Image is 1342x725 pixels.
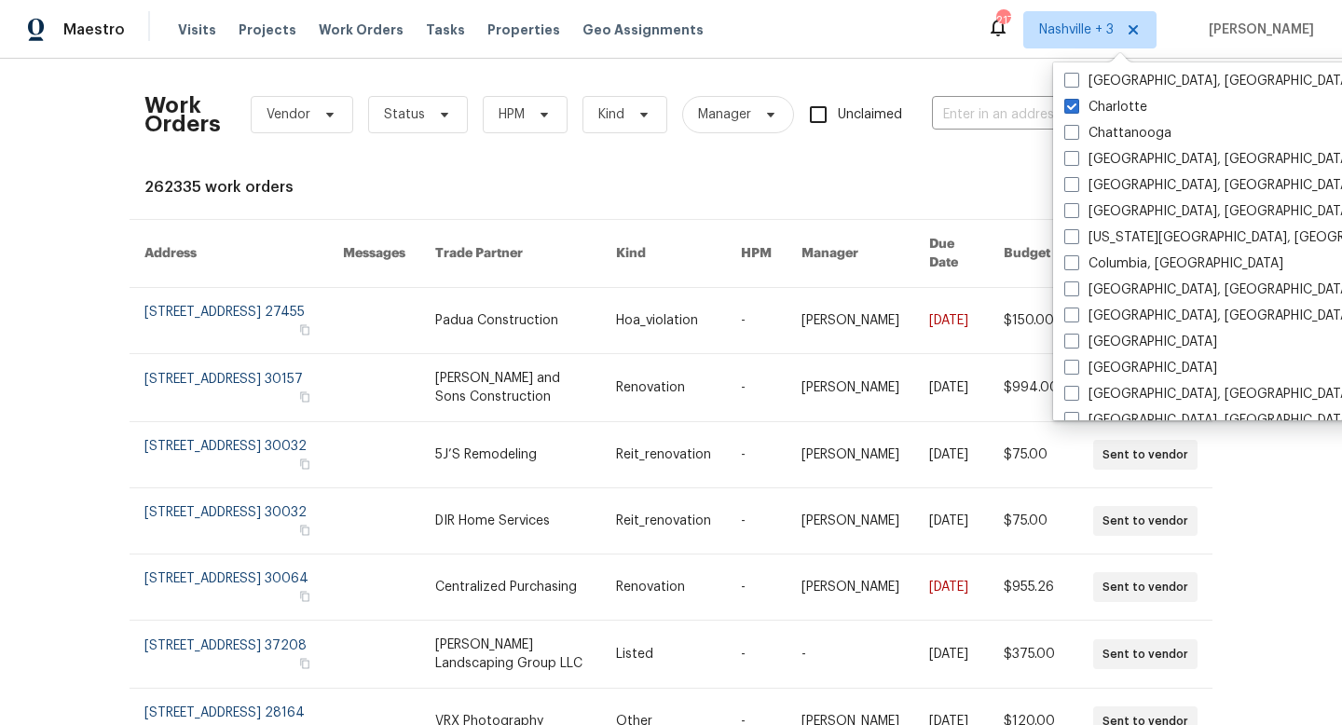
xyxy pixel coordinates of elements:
[787,621,914,689] td: -
[601,354,726,422] td: Renovation
[1064,254,1283,273] label: Columbia, [GEOGRAPHIC_DATA]
[420,220,601,288] th: Trade Partner
[726,621,787,689] td: -
[178,21,216,39] span: Visits
[989,220,1078,288] th: Budget
[328,220,420,288] th: Messages
[296,456,313,472] button: Copy Address
[787,354,914,422] td: [PERSON_NAME]
[726,488,787,554] td: -
[1064,359,1217,377] label: [GEOGRAPHIC_DATA]
[487,21,560,39] span: Properties
[726,554,787,621] td: -
[426,23,465,36] span: Tasks
[1039,21,1114,39] span: Nashville + 3
[420,422,601,488] td: 5J’S Remodeling
[1064,124,1171,143] label: Chattanooga
[420,288,601,354] td: Padua Construction
[296,321,313,338] button: Copy Address
[914,220,989,288] th: Due Date
[130,220,328,288] th: Address
[267,105,310,124] span: Vendor
[601,621,726,689] td: Listed
[296,522,313,539] button: Copy Address
[319,21,404,39] span: Work Orders
[420,488,601,554] td: DIR Home Services
[787,422,914,488] td: [PERSON_NAME]
[726,422,787,488] td: -
[63,21,125,39] span: Maestro
[698,105,751,124] span: Manager
[601,554,726,621] td: Renovation
[601,288,726,354] td: Hoa_violation
[144,178,1198,197] div: 262335 work orders
[144,96,221,133] h2: Work Orders
[296,588,313,605] button: Copy Address
[420,554,601,621] td: Centralized Purchasing
[499,105,525,124] span: HPM
[1064,98,1147,116] label: Charlotte
[787,488,914,554] td: [PERSON_NAME]
[296,389,313,405] button: Copy Address
[787,220,914,288] th: Manager
[726,354,787,422] td: -
[420,354,601,422] td: [PERSON_NAME] and Sons Construction
[787,288,914,354] td: [PERSON_NAME]
[726,288,787,354] td: -
[932,101,1118,130] input: Enter in an address
[726,220,787,288] th: HPM
[420,621,601,689] td: [PERSON_NAME] Landscaping Group LLC
[384,105,425,124] span: Status
[601,220,726,288] th: Kind
[1201,21,1314,39] span: [PERSON_NAME]
[838,105,902,125] span: Unclaimed
[582,21,704,39] span: Geo Assignments
[601,422,726,488] td: Reit_renovation
[601,488,726,554] td: Reit_renovation
[996,11,1009,30] div: 217
[787,554,914,621] td: [PERSON_NAME]
[239,21,296,39] span: Projects
[1064,333,1217,351] label: [GEOGRAPHIC_DATA]
[598,105,624,124] span: Kind
[296,655,313,672] button: Copy Address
